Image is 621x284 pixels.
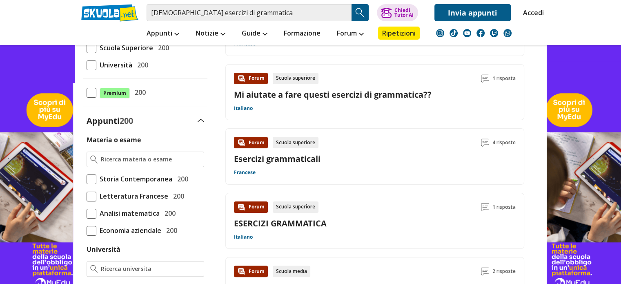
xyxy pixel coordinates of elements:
[234,234,253,240] a: Italiano
[161,208,176,219] span: 200
[131,87,146,98] span: 200
[237,203,245,211] img: Forum contenuto
[234,105,253,112] a: Italiano
[476,29,485,37] img: facebook
[234,73,268,84] div: Forum
[237,74,245,83] img: Forum contenuto
[436,29,444,37] img: instagram
[273,137,318,148] div: Scuola superiore
[481,139,489,147] img: Commenti lettura
[492,137,516,148] span: 4 risposte
[145,27,181,41] a: Appunti
[273,201,318,213] div: Scuola superiore
[481,74,489,83] img: Commenti lettura
[450,29,458,37] img: tiktok
[90,265,98,273] img: Ricerca universita
[481,267,489,275] img: Commenti lettura
[96,42,153,53] span: Scuola Superiore
[240,27,269,41] a: Guide
[90,155,98,163] img: Ricerca materia o esame
[120,115,133,126] span: 200
[354,7,366,19] img: Cerca appunti, riassunti o versioni
[234,137,268,148] div: Forum
[463,29,471,37] img: youtube
[273,73,318,84] div: Scuola superiore
[170,191,184,201] span: 200
[377,4,418,21] button: ChiediTutor AI
[96,208,160,219] span: Analisi matematica
[163,225,177,236] span: 200
[198,119,204,122] img: Apri e chiudi sezione
[87,115,133,126] label: Appunti
[394,8,413,18] div: Chiedi Tutor AI
[101,265,200,273] input: Ricerca universita
[96,174,172,184] span: Storia Contemporanea
[492,73,516,84] span: 1 risposta
[282,27,323,41] a: Formazione
[237,139,245,147] img: Forum contenuto
[237,267,245,275] img: Forum contenuto
[96,191,168,201] span: Letteratura Francese
[100,88,130,98] span: Premium
[234,201,268,213] div: Forum
[234,218,327,229] a: ESERCIZI GRAMMATICA
[134,60,148,70] span: 200
[147,4,352,21] input: Cerca appunti, riassunti o versioni
[234,169,256,176] a: Francese
[523,4,540,21] a: Accedi
[87,135,141,144] label: Materia o esame
[492,266,516,277] span: 2 risposte
[174,174,188,184] span: 200
[87,245,120,254] label: Università
[335,27,366,41] a: Forum
[352,4,369,21] button: Search Button
[481,203,489,211] img: Commenti lettura
[492,201,516,213] span: 1 risposta
[194,27,227,41] a: Notizie
[378,27,420,40] a: Ripetizioni
[155,42,169,53] span: 200
[234,266,268,277] div: Forum
[434,4,511,21] a: Invia appunti
[490,29,498,37] img: twitch
[234,153,321,164] a: Esercizi grammaticali
[101,155,200,163] input: Ricerca materia o esame
[234,89,432,100] a: Mi aiutate a fare questi esercizi di grammatica??
[503,29,512,37] img: WhatsApp
[273,266,310,277] div: Scuola media
[96,225,161,236] span: Economia aziendale
[96,60,132,70] span: Università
